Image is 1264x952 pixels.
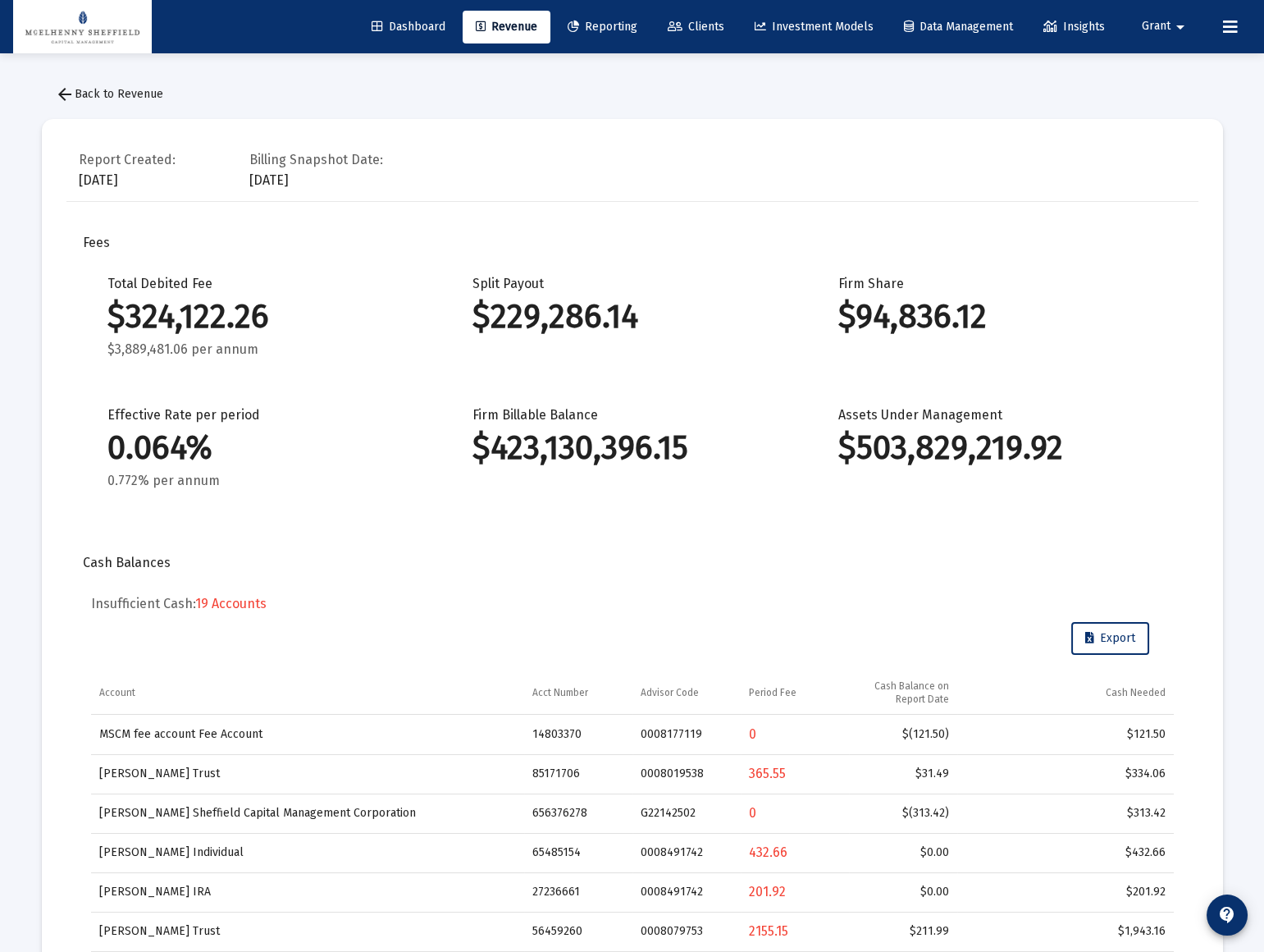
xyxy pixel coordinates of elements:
div: [DATE] [249,148,383,189]
td: 0008491742 [632,872,741,912]
td: 0008019538 [632,754,741,794]
img: Dashboard [25,11,139,43]
div: $(121.50) [857,726,949,743]
td: Column Period Fee [741,671,849,715]
div: $503,829,219.92 [838,440,1155,456]
div: $121.50 [965,726,1166,743]
td: 656376278 [524,794,632,833]
div: Assets Under Management [838,407,1155,489]
div: Fees [83,235,1182,251]
span: Export [1085,631,1135,645]
div: Account [99,686,135,699]
div: 365.55 [749,766,841,782]
div: Total Debited Fee [107,276,424,358]
div: Cash Balance on Report Date [857,680,949,706]
div: 432.66 [749,844,841,861]
a: Data Management [891,11,1026,43]
div: $1,943.16 [965,923,1166,940]
td: [PERSON_NAME] Individual [91,833,524,872]
button: Back to Revenue [42,78,176,111]
a: Reporting [554,11,650,43]
td: MSCM fee account Fee Account [91,715,524,754]
div: 0 [749,726,841,743]
td: 0008079753 [632,912,741,951]
button: Grant [1122,10,1210,43]
div: 201.92 [749,884,841,900]
td: Column Acct Number [524,671,632,715]
div: $(313.42) [857,805,949,822]
div: $229,286.14 [472,309,789,325]
div: Report Created: [79,152,176,168]
a: Investment Models [742,11,887,43]
mat-icon: arrow_back [55,85,75,104]
div: Effective Rate per period [107,407,424,489]
div: $0.00 [857,844,949,861]
span: Investment Models [755,20,874,34]
a: Dashboard [358,11,459,43]
div: 2155.15 [749,923,841,940]
div: $313.42 [965,805,1166,822]
span: Reporting [568,20,637,34]
div: $334.06 [965,766,1166,782]
span: 19 Accounts [195,596,267,611]
span: Back to Revenue [55,87,163,101]
td: 27236661 [524,872,632,912]
td: 85171706 [524,754,632,794]
span: Revenue [476,20,537,34]
div: $432.66 [965,844,1166,861]
div: 0 [749,805,841,822]
span: Data Management [904,20,1013,34]
div: $324,122.26 [107,309,424,325]
td: Column Cash Needed [957,671,1174,715]
mat-icon: arrow_drop_down [1170,11,1190,43]
div: $211.99 [857,923,949,940]
td: 14803370 [524,715,632,754]
td: 0008177119 [632,715,741,754]
td: [PERSON_NAME] Sheffield Capital Management Corporation [91,794,524,833]
td: Column Account [91,671,524,715]
div: 0.772% per annum [107,473,424,489]
div: Acct Number [532,686,588,699]
div: [DATE] [79,148,176,189]
div: Cash Balances [83,555,1182,571]
span: Dashboard [372,20,445,34]
td: [PERSON_NAME] Trust [91,912,524,951]
td: [PERSON_NAME] Trust [91,754,524,794]
td: Column Advisor Code [632,671,741,715]
a: Insights [1030,11,1118,43]
td: 56459260 [524,912,632,951]
div: Firm Billable Balance [472,407,789,489]
td: Column Cash Balance on Report Date [849,671,957,715]
button: Export [1071,622,1149,655]
div: Split Payout [472,276,789,358]
div: $423,130,396.15 [472,440,789,456]
a: Revenue [463,11,550,43]
td: 0008491742 [632,833,741,872]
span: Insights [1043,20,1105,34]
mat-icon: contact_support [1217,905,1237,925]
div: Cash Needed [1106,686,1166,699]
div: Firm Share [838,276,1155,358]
td: 65485154 [524,833,632,872]
div: $201.92 [965,884,1166,900]
div: 0.064% [107,440,424,456]
div: $31.49 [857,766,949,782]
div: $94,836.12 [838,309,1155,325]
span: Grant [1142,20,1170,34]
div: Advisor Code [641,686,699,699]
div: Period Fee [749,686,796,699]
div: Billing Snapshot Date: [249,152,383,168]
td: G22142502 [632,794,741,833]
h5: Insufficient Cash: [91,596,1174,612]
div: $0.00 [857,884,949,900]
a: Clients [655,11,737,43]
span: Clients [668,20,724,34]
td: [PERSON_NAME] IRA [91,872,524,912]
div: $3,889,481.06 per annum [107,341,424,358]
